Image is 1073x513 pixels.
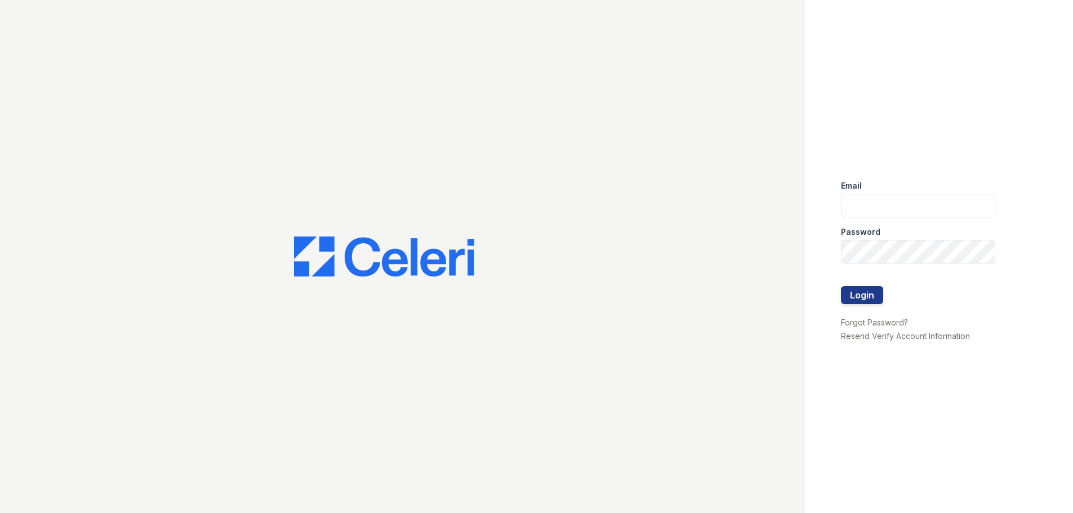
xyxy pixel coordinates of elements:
[841,286,883,304] button: Login
[841,331,970,341] a: Resend Verify Account Information
[841,226,880,238] label: Password
[294,237,474,277] img: CE_Logo_Blue-a8612792a0a2168367f1c8372b55b34899dd931a85d93a1a3d3e32e68fde9ad4.png
[841,180,862,191] label: Email
[841,318,908,327] a: Forgot Password?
